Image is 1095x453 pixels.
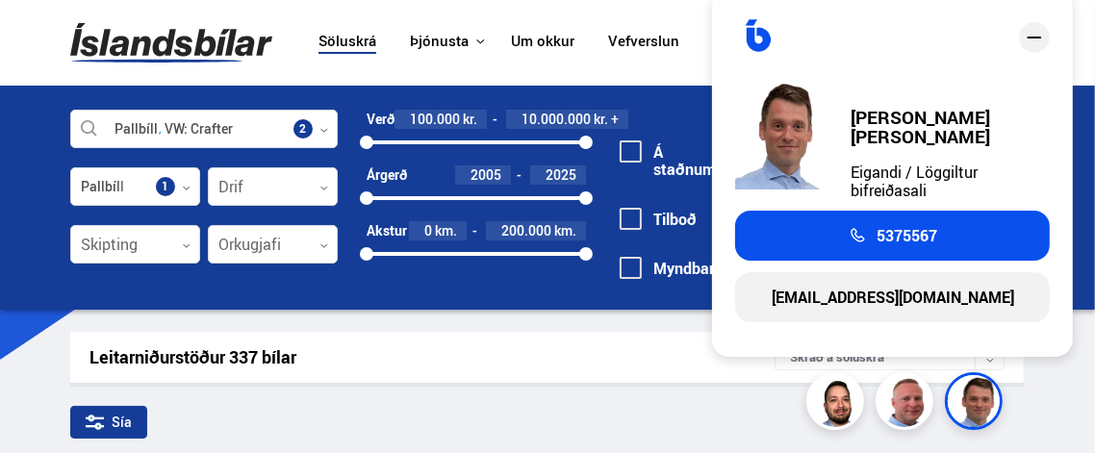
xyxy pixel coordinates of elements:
[15,8,73,65] button: Opna LiveChat spjallviðmót
[851,108,1050,146] div: [PERSON_NAME] [PERSON_NAME]
[424,221,432,239] span: 0
[367,112,395,127] div: Verð
[546,165,576,184] span: 2025
[809,375,867,433] img: nhp88E3Fdnt1Opn2.png
[70,406,147,439] div: Sía
[775,344,1005,370] div: Skráð á söluskrá
[318,33,376,53] a: Söluskrá
[735,272,1050,322] a: [EMAIL_ADDRESS][DOMAIN_NAME]
[367,167,407,183] div: Árgerð
[501,221,551,239] span: 200.000
[463,112,477,127] span: kr.
[620,143,716,179] label: Á staðnum
[511,33,574,53] a: Um okkur
[471,165,501,184] span: 2005
[410,33,469,51] button: Þjónusta
[851,164,1050,199] div: Eigandi / Löggiltur bifreiðasali
[1019,22,1050,53] div: close
[70,12,272,74] img: G0Ugv5HjCgRt.svg
[879,375,936,433] img: siFngHWaQ9KaOqBr.png
[877,227,937,244] span: 5375567
[410,110,460,128] span: 100.000
[948,375,1006,433] img: FbJEzSuNWCJXmdc-.webp
[735,211,1050,261] a: 5375567
[367,223,407,239] div: Akstur
[522,110,591,128] span: 10.000.000
[89,347,775,367] div: Leitarniðurstöður 337 bílar
[620,260,726,277] label: Myndband
[554,223,576,239] span: km.
[735,79,831,189] img: FbJEzSuNWCJXmdc-.webp
[608,33,679,53] a: Vefverslun
[435,223,457,239] span: km.
[620,211,697,228] label: Tilboð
